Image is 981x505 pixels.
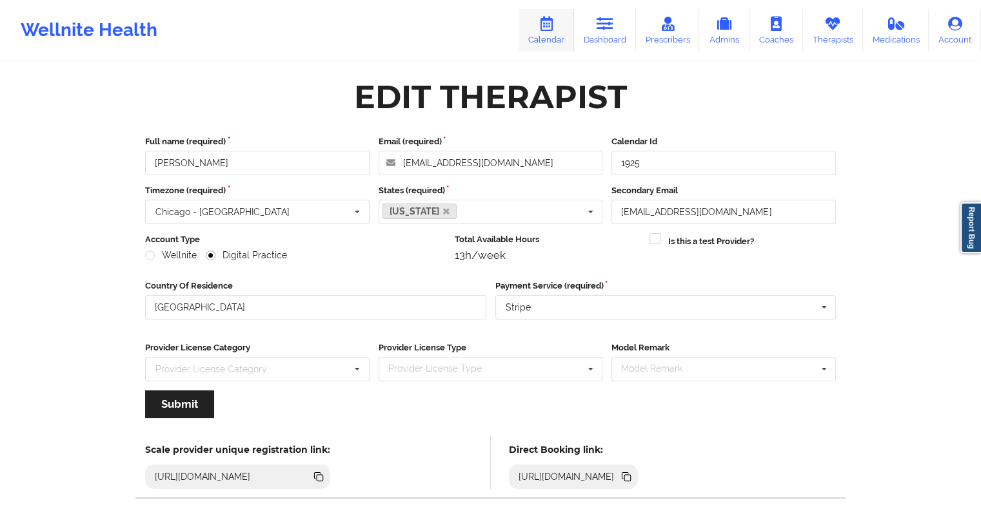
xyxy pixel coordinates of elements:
[960,202,981,253] a: Report Bug
[618,361,701,376] div: Model Remark
[150,470,256,483] div: [URL][DOMAIN_NAME]
[145,135,370,148] label: Full name (required)
[699,9,749,52] a: Admins
[455,249,641,262] div: 13h/week
[455,233,641,246] label: Total Available Hours
[379,341,603,354] label: Provider License Type
[379,184,603,197] label: States (required)
[145,250,197,261] label: Wellnite
[155,207,290,216] div: Chicago - [GEOGRAPHIC_DATA]
[145,444,330,455] h5: Scale provider unique registration link:
[611,184,836,197] label: Secondary Email
[382,204,457,219] a: [US_STATE]
[636,9,700,52] a: Prescribers
[668,235,754,248] label: Is this a test Provider?
[509,444,639,455] h5: Direct Booking link:
[863,9,929,52] a: Medications
[206,250,287,261] label: Digital Practice
[155,365,267,374] div: Provider License Category
[611,341,836,354] label: Model Remark
[611,200,836,224] input: Email
[495,280,837,292] label: Payment Service (required)
[749,9,803,52] a: Coaches
[145,341,370,354] label: Provider License Category
[574,9,636,52] a: Dashboard
[145,280,486,292] label: Country Of Residence
[803,9,863,52] a: Therapists
[519,9,574,52] a: Calendar
[929,9,981,52] a: Account
[385,361,500,376] div: Provider License Type
[354,77,627,117] div: Edit Therapist
[145,390,214,418] button: Submit
[145,233,446,246] label: Account Type
[611,135,836,148] label: Calendar Id
[379,135,603,148] label: Email (required)
[145,151,370,175] input: Full name
[513,470,620,483] div: [URL][DOMAIN_NAME]
[506,303,531,312] div: Stripe
[611,151,836,175] input: Calendar Id
[379,151,603,175] input: Email address
[145,184,370,197] label: Timezone (required)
